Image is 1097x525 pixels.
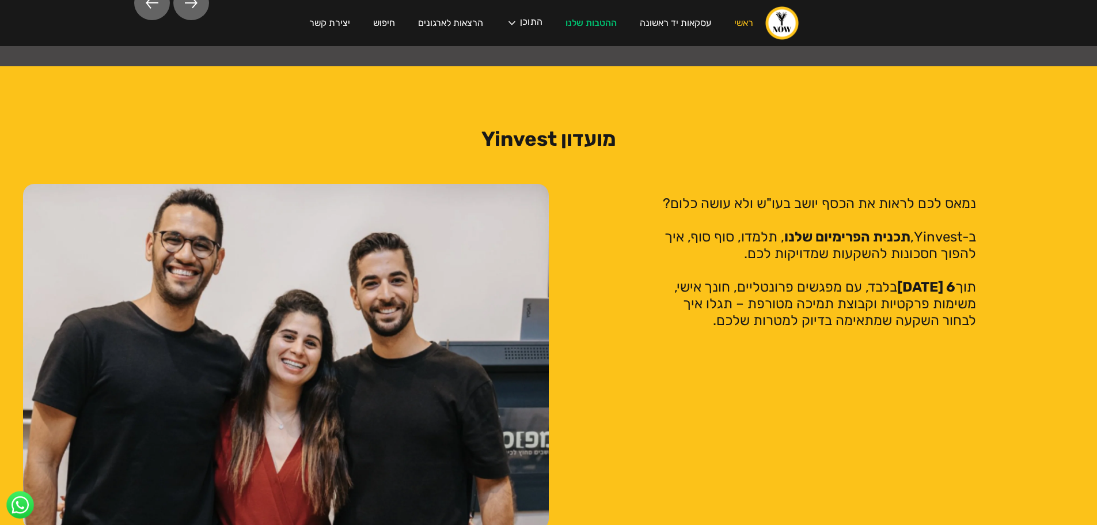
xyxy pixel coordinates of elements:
[407,7,495,39] a: הרצאות לארגונים
[784,229,910,245] strong: תכנית הפרימיום שלנו
[554,7,628,39] a: ההטבות שלנו
[628,7,723,39] a: עסקאות יד ראשונה
[298,7,362,39] a: יצירת קשר
[362,7,407,39] a: חיפוש
[659,195,976,329] p: נמאס לכם לראות את הכסף יושב בעו"ש ולא עושה כלום? ‍ ב-Yinvest, , תלמדו, סוף סוף, איך להפוך חסכונות...
[765,6,799,40] a: home
[495,6,554,40] div: התוכן
[520,17,542,29] div: התוכן
[723,7,765,39] a: ראשי
[23,118,1074,160] h1: מועדון Yinvest
[897,279,955,295] strong: 6 [DATE]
